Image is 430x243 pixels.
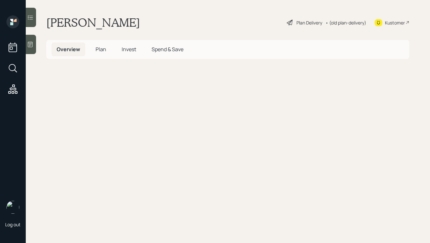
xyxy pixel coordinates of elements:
[57,46,80,53] span: Overview
[385,19,405,26] div: Kustomer
[122,46,136,53] span: Invest
[325,19,366,26] div: • (old plan-delivery)
[152,46,183,53] span: Spend & Save
[6,201,19,214] img: hunter_neumayer.jpg
[46,15,140,30] h1: [PERSON_NAME]
[5,221,21,228] div: Log out
[296,19,322,26] div: Plan Delivery
[96,46,106,53] span: Plan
